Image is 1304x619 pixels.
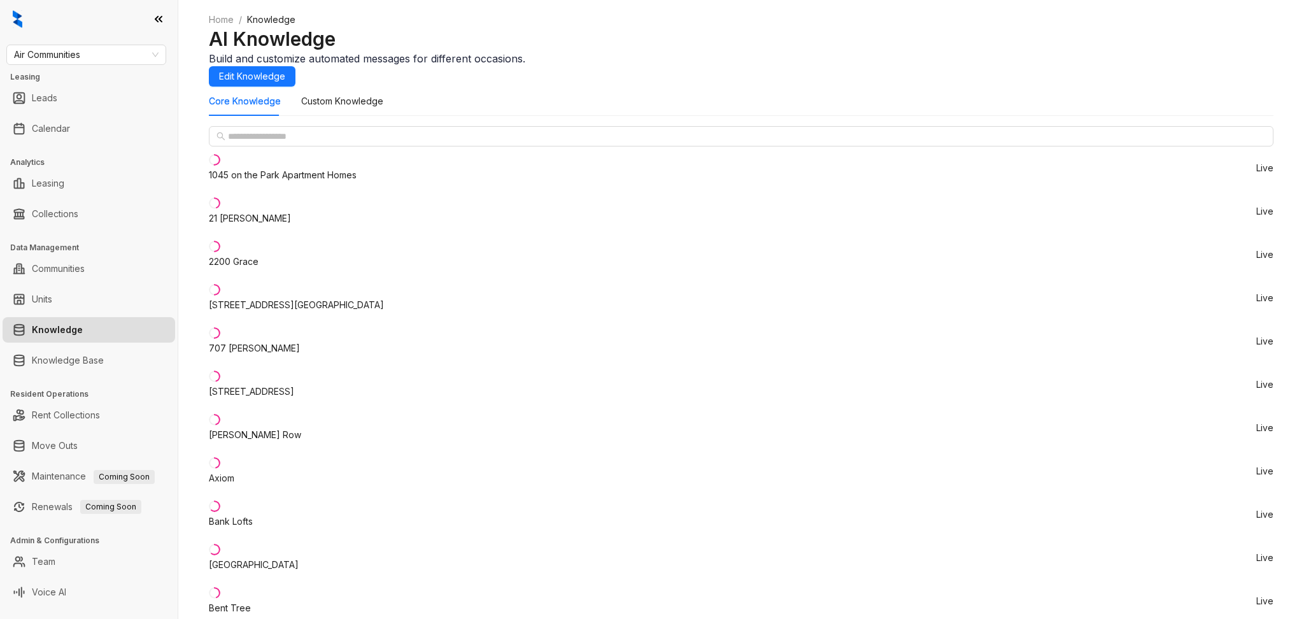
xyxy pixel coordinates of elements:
[14,45,159,64] span: Air Communities
[3,287,175,312] li: Units
[1256,467,1273,476] span: Live
[1256,597,1273,606] span: Live
[209,66,295,87] button: Edit Knowledge
[1256,380,1273,389] span: Live
[1256,207,1273,216] span: Live
[3,494,175,520] li: Renewals
[209,471,234,485] div: Axiom
[209,558,299,572] div: [GEOGRAPHIC_DATA]
[239,13,242,27] li: /
[32,580,66,605] a: Voice AI
[10,71,178,83] h3: Leasing
[3,549,175,574] li: Team
[10,535,178,546] h3: Admin & Configurations
[3,201,175,227] li: Collections
[32,171,64,196] a: Leasing
[1256,510,1273,519] span: Live
[3,317,175,343] li: Knowledge
[10,388,178,400] h3: Resident Operations
[3,433,175,459] li: Move Outs
[32,287,52,312] a: Units
[247,14,295,25] span: Knowledge
[10,157,178,168] h3: Analytics
[209,94,281,108] div: Core Knowledge
[32,348,104,373] a: Knowledge Base
[301,94,383,108] div: Custom Knowledge
[209,601,251,615] div: Bent Tree
[1256,553,1273,562] span: Live
[80,500,141,514] span: Coming Soon
[1256,294,1273,302] span: Live
[3,402,175,428] li: Rent Collections
[3,171,175,196] li: Leasing
[3,580,175,605] li: Voice AI
[209,51,1273,66] div: Build and customize automated messages for different occasions.
[3,85,175,111] li: Leads
[1256,164,1273,173] span: Live
[209,168,357,182] div: 1045 on the Park Apartment Homes
[209,27,1273,51] h2: AI Knowledge
[32,433,78,459] a: Move Outs
[13,10,22,28] img: logo
[32,402,100,428] a: Rent Collections
[209,428,301,442] div: [PERSON_NAME] Row
[1256,423,1273,432] span: Live
[32,317,83,343] a: Knowledge
[94,470,155,484] span: Coming Soon
[1256,250,1273,259] span: Live
[1256,337,1273,346] span: Live
[3,348,175,373] li: Knowledge Base
[32,494,141,520] a: RenewalsComing Soon
[32,256,85,281] a: Communities
[32,201,78,227] a: Collections
[10,242,178,253] h3: Data Management
[209,211,291,225] div: 21 [PERSON_NAME]
[219,69,285,83] span: Edit Knowledge
[206,13,236,27] a: Home
[209,255,259,269] div: 2200 Grace
[209,341,300,355] div: 707 [PERSON_NAME]
[3,464,175,489] li: Maintenance
[3,116,175,141] li: Calendar
[32,85,57,111] a: Leads
[209,385,294,399] div: [STREET_ADDRESS]
[3,256,175,281] li: Communities
[216,132,225,141] span: search
[209,515,253,529] div: Bank Lofts
[209,298,384,312] div: [STREET_ADDRESS][GEOGRAPHIC_DATA]
[32,549,55,574] a: Team
[32,116,70,141] a: Calendar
